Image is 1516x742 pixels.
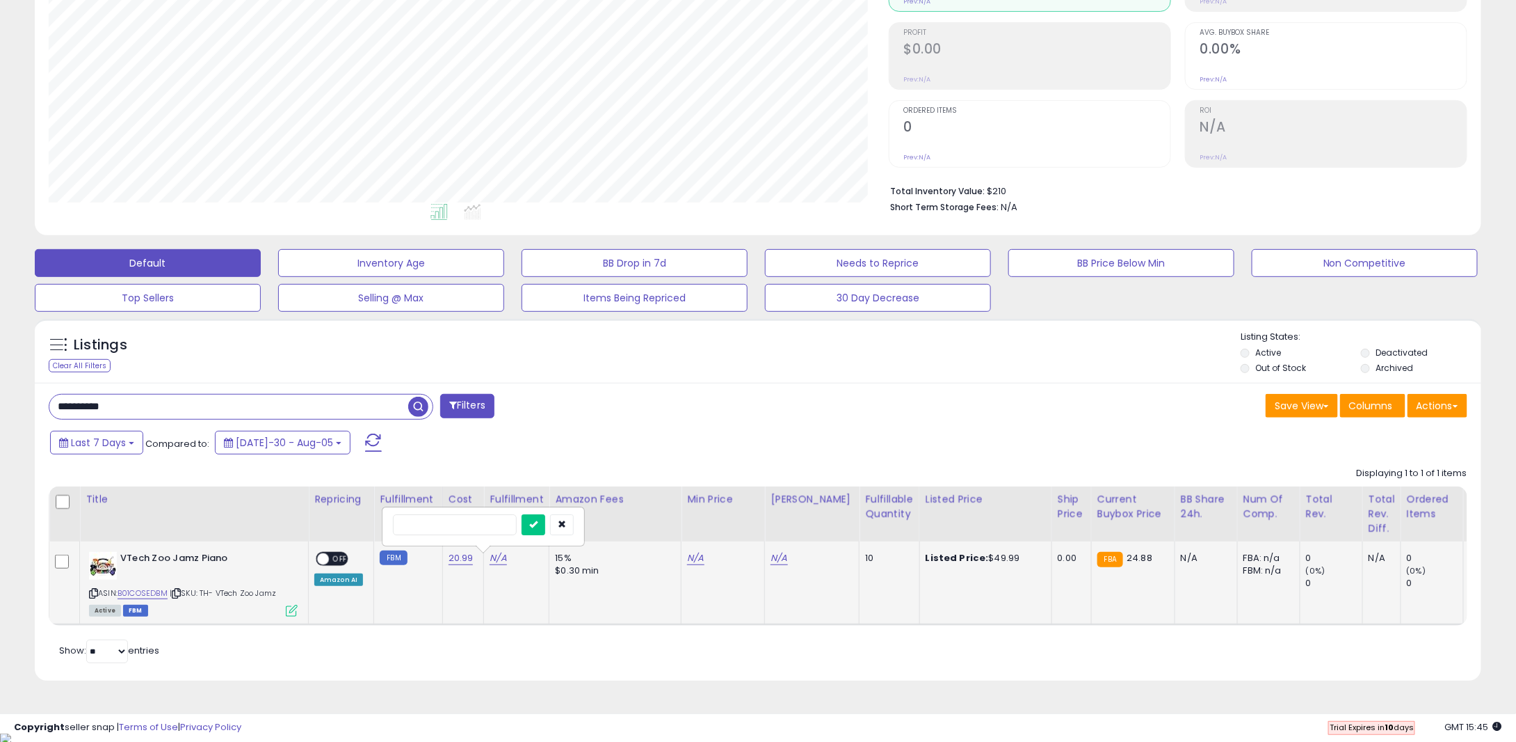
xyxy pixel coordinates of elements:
b: Listed Price: [926,551,989,565]
div: 0 [1407,577,1463,590]
div: FBA: n/a [1243,552,1289,565]
small: Prev: N/A [904,153,931,161]
button: Actions [1408,394,1467,418]
span: [DATE]-30 - Aug-05 [236,436,333,450]
span: Profit [904,29,1170,37]
label: Deactivated [1376,347,1428,358]
div: Num of Comp. [1243,492,1294,521]
small: FBA [1097,552,1123,567]
a: N/A [490,551,506,565]
button: BB Drop in 7d [522,249,748,277]
div: $49.99 [926,552,1041,565]
span: All listings currently available for purchase on Amazon [89,605,121,617]
div: 0 [1306,552,1362,565]
div: Cost [449,492,478,507]
button: Columns [1340,394,1405,418]
span: Avg. Buybox Share [1200,29,1467,37]
button: Filters [440,394,494,418]
h2: 0 [904,119,1170,138]
a: B01COSEDBM [118,587,168,599]
div: Min Price [687,492,759,507]
button: Default [35,249,261,277]
div: 10 [865,552,908,565]
div: N/A [1181,552,1227,565]
button: Selling @ Max [278,284,504,312]
span: Trial Expires in days [1330,722,1414,733]
div: Current Buybox Price [1097,492,1169,521]
div: Clear All Filters [49,359,111,372]
label: Out of Stock [1256,362,1307,374]
a: 20.99 [449,551,474,565]
span: FBM [123,605,148,617]
button: BB Price Below Min [1008,249,1234,277]
small: (0%) [1407,565,1426,576]
span: ROI [1200,107,1467,115]
img: 51eAJM8j6xL._SL40_.jpg [89,552,117,580]
button: Inventory Age [278,249,504,277]
span: N/A [1001,200,1018,214]
div: Fulfillment Cost [490,492,543,521]
small: Prev: N/A [904,75,931,84]
a: N/A [687,551,704,565]
span: 2025-08-13 15:45 GMT [1445,720,1502,734]
button: Last 7 Days [50,431,143,455]
span: | SKU: TH- VTech Zoo Jamz [170,587,276,599]
button: Non Competitive [1252,249,1478,277]
span: Ordered Items [904,107,1170,115]
button: 30 Day Decrease [765,284,991,312]
div: Fulfillable Quantity [865,492,913,521]
label: Active [1256,347,1282,358]
div: seller snap | | [14,721,241,734]
button: Items Being Repriced [522,284,748,312]
div: FBM: n/a [1243,565,1289,577]
span: 24.88 [1127,551,1152,565]
h2: 0.00% [1200,41,1467,60]
div: $0.30 min [555,565,670,577]
b: Total Inventory Value: [891,185,985,197]
span: Columns [1349,399,1393,413]
span: Compared to: [145,437,209,450]
h2: $0.00 [904,41,1170,60]
div: 0.00 [1058,552,1081,565]
small: FBM [380,551,407,565]
h5: Listings [74,336,127,355]
li: $210 [891,182,1458,198]
p: Listing States: [1241,331,1481,344]
div: Amazon AI [314,574,363,586]
strong: Copyright [14,720,65,734]
a: Privacy Policy [180,720,241,734]
small: Prev: N/A [1200,153,1227,161]
div: 15% [555,552,670,565]
div: 0 [1407,552,1463,565]
div: N/A [1369,552,1390,565]
button: Top Sellers [35,284,261,312]
h2: N/A [1200,119,1467,138]
div: Amazon Fees [555,492,675,507]
div: Ship Price [1058,492,1086,521]
div: Repricing [314,492,368,507]
button: Save View [1266,394,1338,418]
span: OFF [329,553,351,565]
div: Ordered Items [1407,492,1458,521]
span: Last 7 Days [71,436,126,450]
small: Prev: N/A [1200,75,1227,84]
div: Total Rev. Diff. [1369,492,1395,536]
div: BB Share 24h. [1181,492,1232,521]
b: VTech Zoo Jamz Piano [120,552,289,569]
button: Needs to Reprice [765,249,991,277]
div: Title [86,492,303,507]
label: Archived [1376,362,1413,374]
div: Total Rev. [1306,492,1357,521]
div: Listed Price [926,492,1046,507]
b: 10 [1385,722,1394,733]
a: N/A [771,551,787,565]
div: 0 [1306,577,1362,590]
a: Terms of Use [119,720,178,734]
div: ASIN: [89,552,298,615]
div: Fulfillment [380,492,436,507]
small: (0%) [1306,565,1325,576]
b: Short Term Storage Fees: [891,201,999,213]
div: Displaying 1 to 1 of 1 items [1357,467,1467,480]
div: [PERSON_NAME] [771,492,853,507]
span: Show: entries [59,644,159,657]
